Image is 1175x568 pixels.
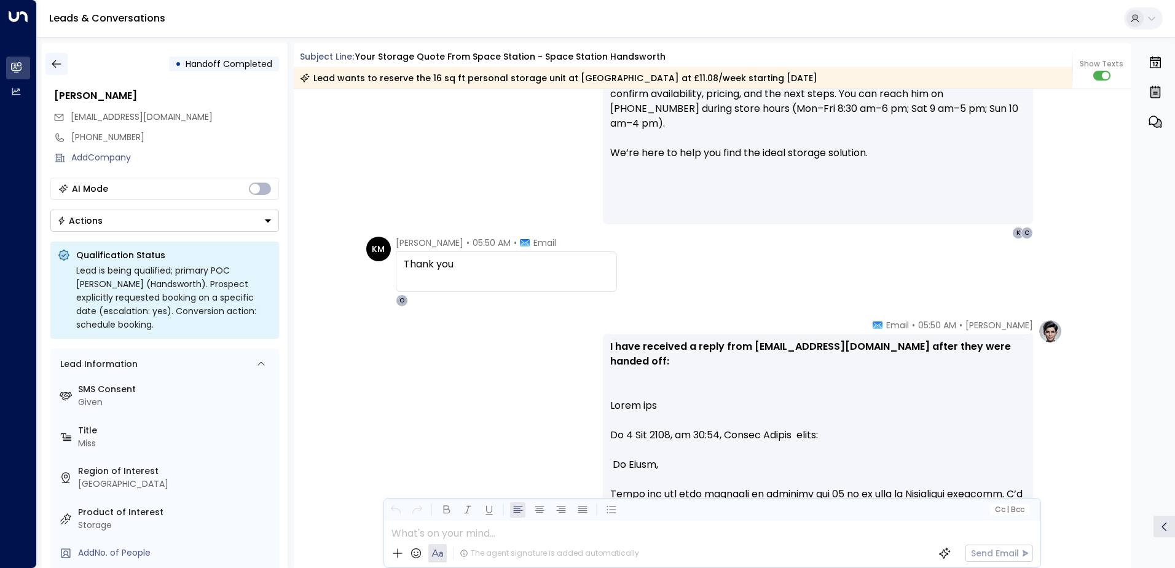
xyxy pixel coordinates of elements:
div: AI Mode [72,183,108,195]
div: Actions [57,215,103,226]
p: Hi [PERSON_NAME], Thank you for your interest in securing the 16 sq ft unit at [GEOGRAPHIC_DATA] ... [610,28,1026,175]
span: [PERSON_NAME] [965,319,1033,331]
div: O [396,294,408,307]
button: Redo [409,502,425,518]
div: C [1021,227,1033,239]
strong: I have received a reply from [EMAIL_ADDRESS][DOMAIN_NAME] after they were handed off: [610,339,1013,368]
div: Given [78,396,274,409]
span: Handoff Completed [186,58,272,70]
div: • [175,53,181,75]
div: [PERSON_NAME] [54,89,279,103]
label: SMS Consent [78,383,274,396]
div: Miss [78,437,274,450]
span: • [466,237,470,249]
span: • [959,319,962,331]
a: Leads & Conversations [49,11,165,25]
span: kaseybath@icloud.com [71,111,213,124]
div: [GEOGRAPHIC_DATA] [78,478,274,491]
span: Subject Line: [300,50,354,63]
div: Button group with a nested menu [50,210,279,232]
button: Undo [388,502,403,518]
div: KM [366,237,391,261]
span: Email [886,319,909,331]
div: Thank you [404,257,609,286]
label: Title [78,424,274,437]
div: AddCompany [71,151,279,164]
span: • [912,319,915,331]
p: Qualification Status [76,249,272,261]
span: Email [533,237,556,249]
button: Cc|Bcc [989,504,1029,516]
div: K [1012,227,1024,239]
img: profile-logo.png [1038,319,1063,344]
span: Show Texts [1080,58,1123,69]
div: Your storage quote from Space Station - Space Station Handsworth [355,50,666,63]
div: Lead is being qualified; primary POC [PERSON_NAME] (Handsworth). Prospect explicitly requested bo... [76,264,272,331]
label: Region of Interest [78,465,274,478]
button: Actions [50,210,279,232]
span: 05:50 AM [473,237,511,249]
span: Cc Bcc [994,505,1024,514]
div: Storage [78,519,274,532]
span: [PERSON_NAME] [396,237,463,249]
span: 05:50 AM [918,319,956,331]
span: | [1007,505,1009,514]
div: Lead Information [56,358,138,371]
div: Lead wants to reserve the 16 sq ft personal storage unit at [GEOGRAPHIC_DATA] at £11.08/week star... [300,72,817,84]
label: Product of Interest [78,506,274,519]
span: • [514,237,517,249]
div: The agent signature is added automatically [460,548,639,559]
div: AddNo. of People [78,546,274,559]
div: [PHONE_NUMBER] [71,131,279,144]
span: [EMAIL_ADDRESS][DOMAIN_NAME] [71,111,213,123]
